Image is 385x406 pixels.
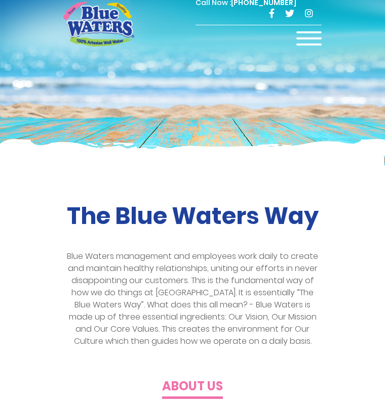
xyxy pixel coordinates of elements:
[63,250,322,347] p: Blue Waters management and employees work daily to create and maintain healthy relationships, uni...
[162,379,223,394] h4: About us
[63,202,322,230] h2: The Blue Waters Way
[162,382,223,393] a: About us
[63,2,134,46] a: store logo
